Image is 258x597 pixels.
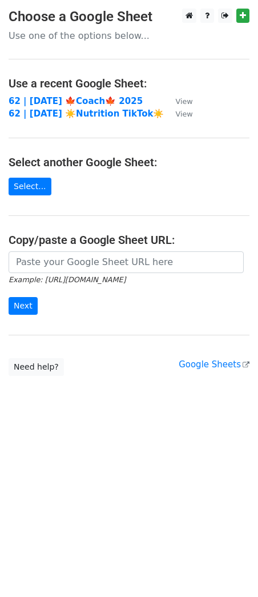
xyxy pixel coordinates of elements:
h4: Select another Google Sheet: [9,155,249,169]
input: Paste your Google Sheet URL here [9,251,244,273]
p: Use one of the options below... [9,30,249,42]
a: Need help? [9,358,64,376]
small: View [175,97,192,106]
h4: Use a recent Google Sheet: [9,77,249,90]
small: View [175,110,192,118]
a: Select... [9,178,51,195]
h3: Choose a Google Sheet [9,9,249,25]
a: 62 | [DATE] ☀️Nutrition TikTok☀️ [9,109,164,119]
input: Next [9,297,38,315]
a: 62 | [DATE] 🍁Coach🍁 2025 [9,96,143,106]
a: View [164,96,192,106]
h4: Copy/paste a Google Sheet URL: [9,233,249,247]
small: Example: [URL][DOMAIN_NAME] [9,275,126,284]
a: View [164,109,192,119]
a: Google Sheets [179,359,249,370]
